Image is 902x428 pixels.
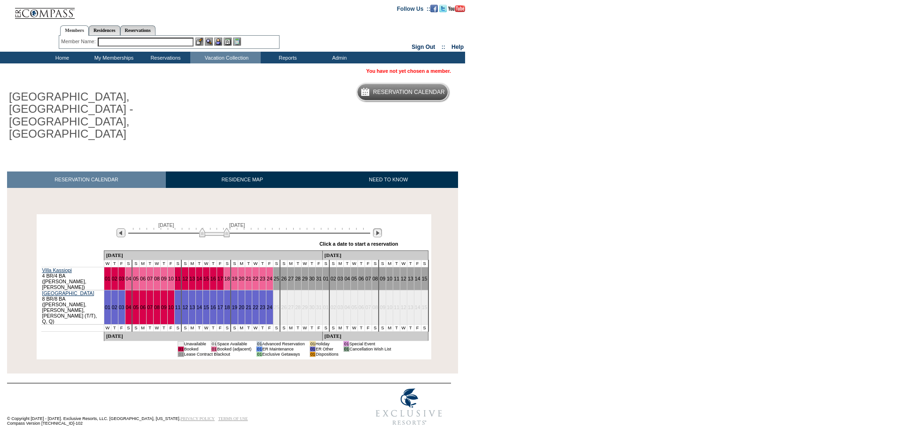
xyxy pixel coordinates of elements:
[322,250,428,260] td: [DATE]
[238,324,245,331] td: M
[189,304,195,310] a: 13
[343,341,349,346] td: 01
[203,324,210,331] td: W
[154,304,160,310] a: 08
[302,276,308,281] a: 29
[421,260,428,267] td: S
[315,290,322,324] td: 31
[451,44,464,50] a: Help
[351,276,357,281] a: 05
[407,260,414,267] td: T
[181,260,188,267] td: S
[421,324,428,331] td: S
[181,324,188,331] td: S
[182,304,188,310] a: 12
[153,260,160,267] td: W
[153,324,160,331] td: W
[119,276,124,281] a: 03
[397,5,430,12] td: Follow Us ::
[35,52,87,63] td: Home
[442,44,445,50] span: ::
[196,260,203,267] td: T
[302,260,309,267] td: W
[262,341,305,346] td: Advanced Reservation
[414,260,421,267] td: F
[430,5,438,11] a: Become our fan on Facebook
[125,260,132,267] td: S
[266,260,273,267] td: F
[112,276,117,281] a: 02
[358,276,364,281] a: 06
[203,260,210,267] td: W
[394,276,399,281] a: 11
[232,304,237,310] a: 19
[351,290,358,324] td: 05
[319,171,458,188] a: NEED TO KNOW
[231,260,238,267] td: S
[358,290,365,324] td: 06
[105,276,110,281] a: 01
[439,5,447,11] a: Follow us on Twitter
[218,304,223,310] a: 17
[232,276,237,281] a: 19
[178,346,184,351] td: 01
[288,276,294,281] a: 27
[147,324,154,331] td: T
[211,341,217,346] td: 01
[104,260,111,267] td: W
[358,324,365,331] td: T
[257,346,262,351] td: 01
[273,324,280,331] td: S
[139,52,190,63] td: Reservations
[302,324,309,331] td: W
[7,89,218,142] h1: [GEOGRAPHIC_DATA], [GEOGRAPHIC_DATA] - [GEOGRAPHIC_DATA], [GEOGRAPHIC_DATA]
[161,276,167,281] a: 09
[189,260,196,267] td: M
[105,304,110,310] a: 01
[7,171,166,188] a: RESERVATION CALENDAR
[132,260,139,267] td: S
[195,38,203,46] img: b_edit.gif
[310,346,315,351] td: 01
[337,324,344,331] td: M
[180,416,215,421] a: PRIVACY POLICY
[295,260,302,267] td: T
[168,304,174,310] a: 10
[281,276,287,281] a: 26
[316,351,339,357] td: Dispositions
[217,346,252,351] td: Booked (adjacent)
[233,38,241,46] img: b_calculator.gif
[373,228,382,237] img: Next
[190,52,261,63] td: Vacation Collection
[210,260,217,267] td: T
[393,290,400,324] td: 11
[214,38,222,46] img: Impersonate
[211,346,217,351] td: 01
[408,276,413,281] a: 13
[407,290,414,324] td: 13
[322,331,428,341] td: [DATE]
[372,260,379,267] td: S
[372,290,379,324] td: 08
[344,324,351,331] td: T
[308,260,315,267] td: T
[147,304,153,310] a: 07
[295,324,302,331] td: T
[41,267,104,290] td: 4 BR/4 BA ([PERSON_NAME], [PERSON_NAME])
[133,276,139,281] a: 05
[203,304,209,310] a: 15
[259,260,266,267] td: T
[386,324,393,331] td: M
[329,260,336,267] td: S
[168,276,174,281] a: 10
[262,346,305,351] td: ER Maintenance
[386,260,393,267] td: M
[196,304,202,310] a: 14
[280,260,287,267] td: S
[448,5,465,12] img: Subscribe to our YouTube Channel
[252,260,259,267] td: W
[337,290,344,324] td: 03
[288,260,295,267] td: M
[229,222,245,228] span: [DATE]
[344,276,350,281] a: 04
